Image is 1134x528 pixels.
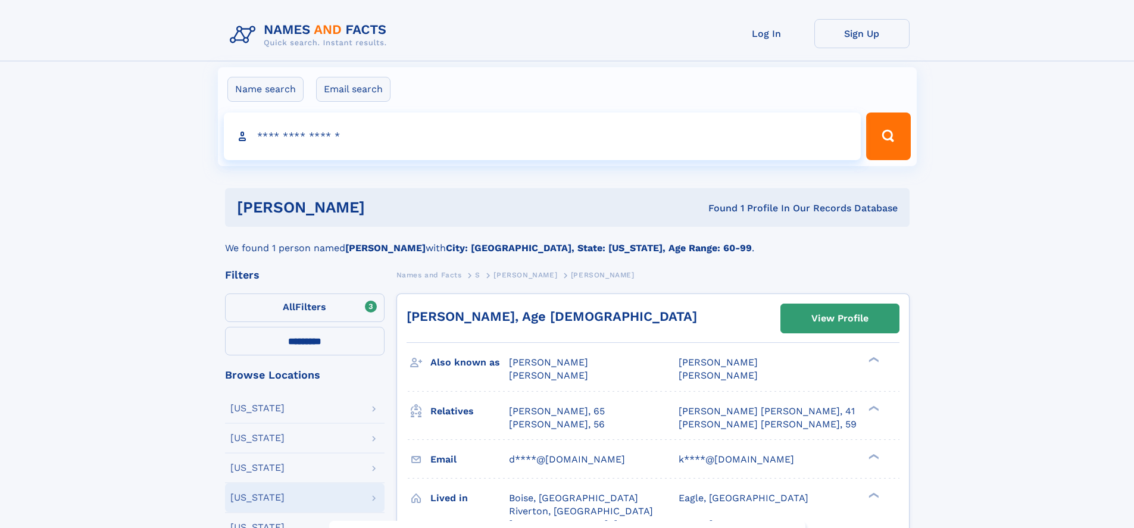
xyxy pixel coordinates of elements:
a: [PERSON_NAME], 56 [509,418,605,431]
span: Eagle, [GEOGRAPHIC_DATA] [679,492,808,504]
a: [PERSON_NAME] [PERSON_NAME], 41 [679,405,855,418]
div: We found 1 person named with . [225,227,910,255]
div: [US_STATE] [230,493,285,502]
a: Log In [719,19,814,48]
div: [US_STATE] [230,404,285,413]
span: S [475,271,480,279]
div: ❯ [866,452,880,460]
button: Search Button [866,113,910,160]
span: All [283,301,295,313]
a: Sign Up [814,19,910,48]
div: ❯ [866,404,880,412]
span: [PERSON_NAME] [679,357,758,368]
a: View Profile [781,304,899,333]
a: [PERSON_NAME], Age [DEMOGRAPHIC_DATA] [407,309,697,324]
div: [US_STATE] [230,463,285,473]
label: Filters [225,293,385,322]
img: Logo Names and Facts [225,19,396,51]
span: Boise, [GEOGRAPHIC_DATA] [509,492,638,504]
div: Browse Locations [225,370,385,380]
div: Found 1 Profile In Our Records Database [536,202,898,215]
h3: Email [430,449,509,470]
span: [PERSON_NAME] [571,271,635,279]
a: [PERSON_NAME] [493,267,557,282]
label: Name search [227,77,304,102]
h1: [PERSON_NAME] [237,200,537,215]
span: [PERSON_NAME] [509,370,588,381]
div: ❯ [866,491,880,499]
span: [PERSON_NAME] [493,271,557,279]
a: Names and Facts [396,267,462,282]
a: [PERSON_NAME], 65 [509,405,605,418]
b: City: [GEOGRAPHIC_DATA], State: [US_STATE], Age Range: 60-99 [446,242,752,254]
div: [US_STATE] [230,433,285,443]
span: [PERSON_NAME] [509,357,588,368]
a: [PERSON_NAME] [PERSON_NAME], 59 [679,418,857,431]
label: Email search [316,77,391,102]
a: S [475,267,480,282]
span: [PERSON_NAME] [679,370,758,381]
h3: Also known as [430,352,509,373]
div: ❯ [866,356,880,364]
h3: Lived in [430,488,509,508]
h3: Relatives [430,401,509,421]
span: Riverton, [GEOGRAPHIC_DATA] [509,505,653,517]
b: [PERSON_NAME] [345,242,426,254]
input: search input [224,113,861,160]
div: Filters [225,270,385,280]
div: View Profile [811,305,869,332]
